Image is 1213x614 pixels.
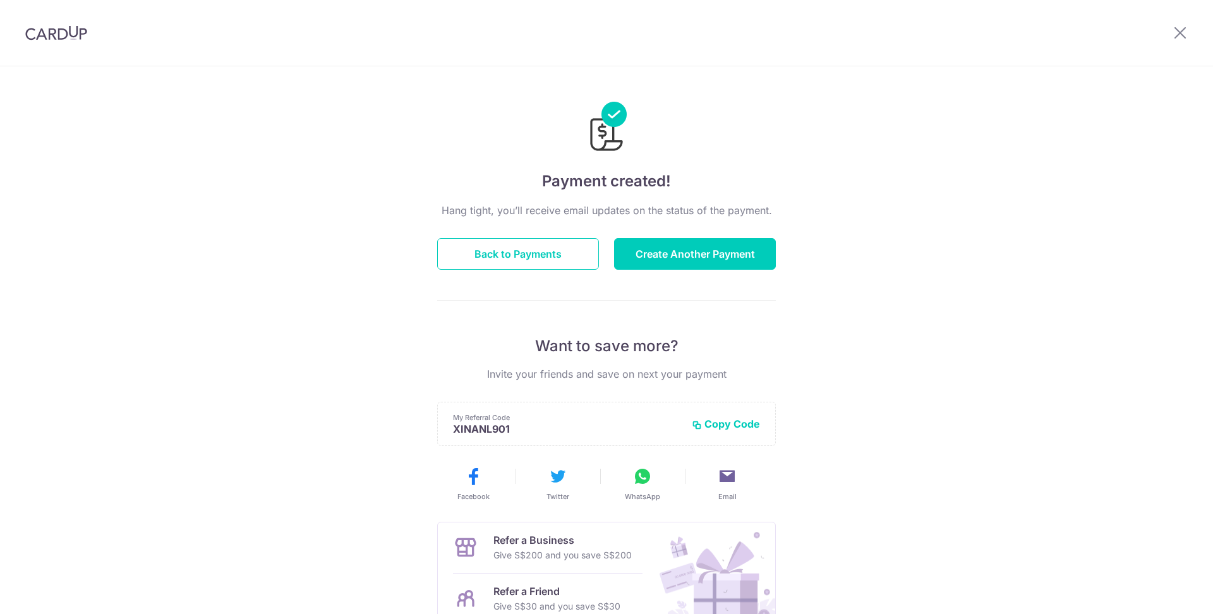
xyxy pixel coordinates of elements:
[437,336,776,356] p: Want to save more?
[546,491,569,502] span: Twitter
[718,491,737,502] span: Email
[690,466,764,502] button: Email
[437,203,776,218] p: Hang tight, you’ll receive email updates on the status of the payment.
[521,466,595,502] button: Twitter
[457,491,490,502] span: Facebook
[493,533,632,548] p: Refer a Business
[453,412,682,423] p: My Referral Code
[493,599,620,614] p: Give S$30 and you save S$30
[692,418,760,430] button: Copy Code
[25,25,87,40] img: CardUp
[436,466,510,502] button: Facebook
[586,102,627,155] img: Payments
[437,238,599,270] button: Back to Payments
[437,366,776,382] p: Invite your friends and save on next your payment
[605,466,680,502] button: WhatsApp
[625,491,660,502] span: WhatsApp
[437,170,776,193] h4: Payment created!
[453,423,682,435] p: XINANL901
[493,584,620,599] p: Refer a Friend
[614,238,776,270] button: Create Another Payment
[493,548,632,563] p: Give S$200 and you save S$200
